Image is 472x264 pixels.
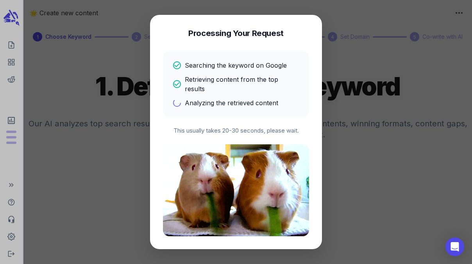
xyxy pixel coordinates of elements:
[188,28,284,39] h4: Processing Your Request
[185,75,300,93] p: Retrieving content from the top results
[185,61,287,70] p: Searching the keyword on Google
[163,126,309,135] p: This usually takes 20-30 seconds, please wait.
[163,144,309,236] img: Processing animation
[445,237,464,256] div: Open Intercom Messenger
[185,98,278,108] p: Analyzing the retrieved content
